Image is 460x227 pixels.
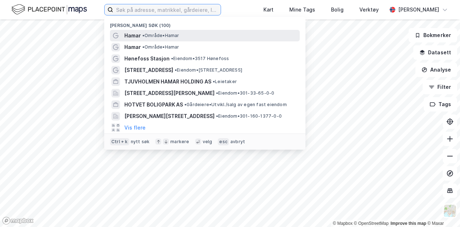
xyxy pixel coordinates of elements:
[131,139,150,145] div: nytt søk
[142,33,144,38] span: •
[171,56,229,62] span: Eiendom • 3517 Hønefoss
[263,5,273,14] div: Kart
[184,102,287,108] span: Gårdeiere • Utvikl./salg av egen fast eiendom
[124,43,141,51] span: Hamar
[203,139,212,145] div: velg
[170,139,189,145] div: markere
[216,113,282,119] span: Eiendom • 301-160-1377-0-0
[184,102,187,107] span: •
[331,5,344,14] div: Bolig
[413,45,457,60] button: Datasett
[359,5,379,14] div: Verktøy
[113,4,221,15] input: Søk på adresse, matrikkel, gårdeiere, leietakere eller personer
[175,67,177,73] span: •
[424,192,460,227] iframe: Chat Widget
[2,217,34,225] a: Mapbox homepage
[142,44,179,50] span: Område • Hamar
[124,89,215,97] span: [STREET_ADDRESS][PERSON_NAME]
[124,66,173,74] span: [STREET_ADDRESS]
[216,113,218,119] span: •
[213,79,215,84] span: •
[124,100,183,109] span: HOTVET BOLIGPARK AS
[218,138,229,145] div: esc
[216,90,274,96] span: Eiendom • 301-33-65-0-0
[142,44,144,50] span: •
[124,77,211,86] span: TJUVHOLMEN HAMAR HOLDING AS
[124,54,170,63] span: Hønefoss Stasjon
[175,67,242,73] span: Eiendom • [STREET_ADDRESS]
[11,3,87,16] img: logo.f888ab2527a4732fd821a326f86c7f29.svg
[171,56,173,61] span: •
[124,31,141,40] span: Hamar
[409,28,457,42] button: Bokmerker
[142,33,179,38] span: Område • Hamar
[333,221,353,226] a: Mapbox
[423,80,457,94] button: Filter
[415,63,457,77] button: Analyse
[213,79,237,85] span: Leietaker
[216,90,218,96] span: •
[124,123,146,132] button: Vis flere
[354,221,389,226] a: OpenStreetMap
[230,139,245,145] div: avbryt
[424,97,457,112] button: Tags
[289,5,315,14] div: Mine Tags
[110,138,129,145] div: Ctrl + k
[424,192,460,227] div: Kontrollprogram for chat
[104,17,305,30] div: [PERSON_NAME] søk (100)
[398,5,439,14] div: [PERSON_NAME]
[391,221,426,226] a: Improve this map
[124,112,215,121] span: [PERSON_NAME][STREET_ADDRESS]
